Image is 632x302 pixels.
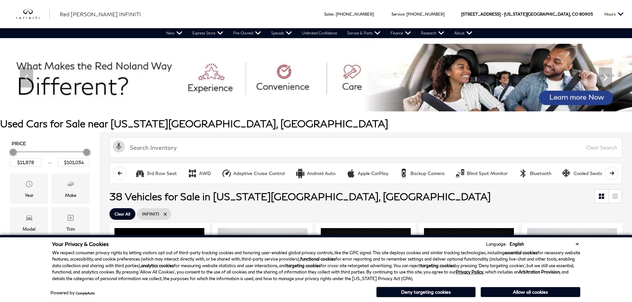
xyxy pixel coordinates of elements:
[307,170,335,176] div: Android Auto
[147,170,177,176] div: 3rd Row Seat
[109,137,622,158] input: Search Inventory
[308,99,315,106] span: Go to slide 2
[456,269,483,274] a: Privacy Policy
[25,178,33,192] span: Year
[131,166,180,180] button: 3rd Row Seat3rd Row Seat
[461,12,593,17] a: [STREET_ADDRESS] • [US_STATE][GEOGRAPHIC_DATA], CO 80905
[25,212,33,225] span: Model
[399,168,409,178] div: Backup Camera
[76,291,95,295] a: ComplyAuto
[67,178,75,192] span: Make
[17,9,50,20] img: INFINITI
[187,28,228,38] a: Express Store
[10,173,48,204] div: YearYear
[386,28,416,38] a: Finance
[321,228,411,297] img: 2022 INFINITI QX60 LUXE
[10,207,48,238] div: ModelModel
[161,28,477,38] nav: Main Navigation
[336,12,374,17] a: [PHONE_NUMBER]
[346,168,356,178] div: Apple CarPlay
[449,28,477,38] a: About
[467,170,508,176] div: Blind Spot Monitor
[342,28,386,38] a: Service & Parts
[20,68,33,88] div: Previous
[406,12,445,17] a: [PHONE_NUMBER]
[574,170,602,176] div: Cooled Seats
[23,225,35,233] div: Model
[519,269,560,274] strong: Arbitration Provision
[12,141,88,147] h5: Price
[109,190,491,202] span: 38 Vehicles for Sale in [US_STATE][GEOGRAPHIC_DATA], [GEOGRAPHIC_DATA]
[299,99,306,106] span: Go to slide 1
[52,241,109,247] span: Your Privacy & Cookies
[518,168,528,178] div: Bluetooth
[327,99,333,106] span: Go to slide 4
[424,228,514,297] img: 2024 INFINITI QX50 SPORT
[358,170,388,176] div: Apple CarPlay
[60,11,141,17] span: Red [PERSON_NAME] INFINITI
[562,168,572,178] div: Cooled Seats
[218,166,288,180] button: Adaptive Cruise ControlAdaptive Cruise Control
[420,263,455,268] strong: targeting cookies
[324,12,334,17] span: Sales
[452,166,511,180] button: Blind Spot MonitorBlind Spot Monitor
[52,250,580,282] p: We respect consumer privacy rights by letting visitors opt out of third-party tracking cookies an...
[25,192,34,199] div: Year
[218,228,308,295] img: 2022 INFINITI QX80 LUXE
[455,168,465,178] div: Blind Spot Monitor
[300,256,335,262] strong: functional cookies
[605,166,618,180] button: scroll right
[114,210,130,218] span: Clear All
[184,166,215,180] button: AWDAWD
[391,12,404,17] span: Service
[416,28,449,38] a: Research
[342,166,392,180] button: Apple CarPlayApple CarPlay
[51,173,90,204] div: MakeMake
[505,250,537,255] strong: essential cookies
[266,28,297,38] a: Specials
[142,210,159,218] span: INFINITI
[395,166,448,180] button: Backup CameraBackup Camera
[410,170,445,176] div: Backup Camera
[10,158,42,167] input: Minimum
[222,168,232,178] div: Adaptive Cruise Control
[599,68,612,88] div: Next
[65,192,76,199] div: Make
[295,168,305,178] div: Android Auto
[297,28,342,38] a: Unlimited Confidence
[317,99,324,106] span: Go to slide 3
[187,168,197,178] div: AWD
[141,263,174,268] strong: analytics cookies
[83,149,90,155] div: Maximum Price
[527,228,617,295] img: 2023 INFINITI QX60 LUXE
[135,168,145,178] div: 3rd Row Seat
[486,242,507,246] div: Language:
[60,10,141,18] a: Red [PERSON_NAME] INFINITI
[233,170,285,176] div: Adaptive Cruise Control
[50,291,95,295] div: Powered by
[113,141,125,152] svg: Click to toggle on voice search
[17,9,50,20] a: infiniti
[334,12,335,17] span: :
[404,12,405,17] span: :
[481,287,580,297] button: Allow all cookies
[228,28,266,38] a: Pre-Owned
[292,166,339,180] button: Android AutoAndroid Auto
[530,170,551,176] div: Bluetooth
[66,225,75,233] div: Trim
[376,287,476,297] button: Deny targeting cookies
[161,28,187,38] a: New
[10,147,90,167] div: Price
[10,149,16,155] div: Minimum Price
[51,207,90,238] div: TrimTrim
[199,170,211,176] div: AWD
[58,158,90,167] input: Maximum
[113,166,126,180] button: scroll left
[67,212,75,225] span: Trim
[558,166,606,180] button: Cooled SeatsCooled Seats
[508,241,580,247] select: Language Select
[286,263,320,268] strong: targeting cookies
[515,166,555,180] button: BluetoothBluetooth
